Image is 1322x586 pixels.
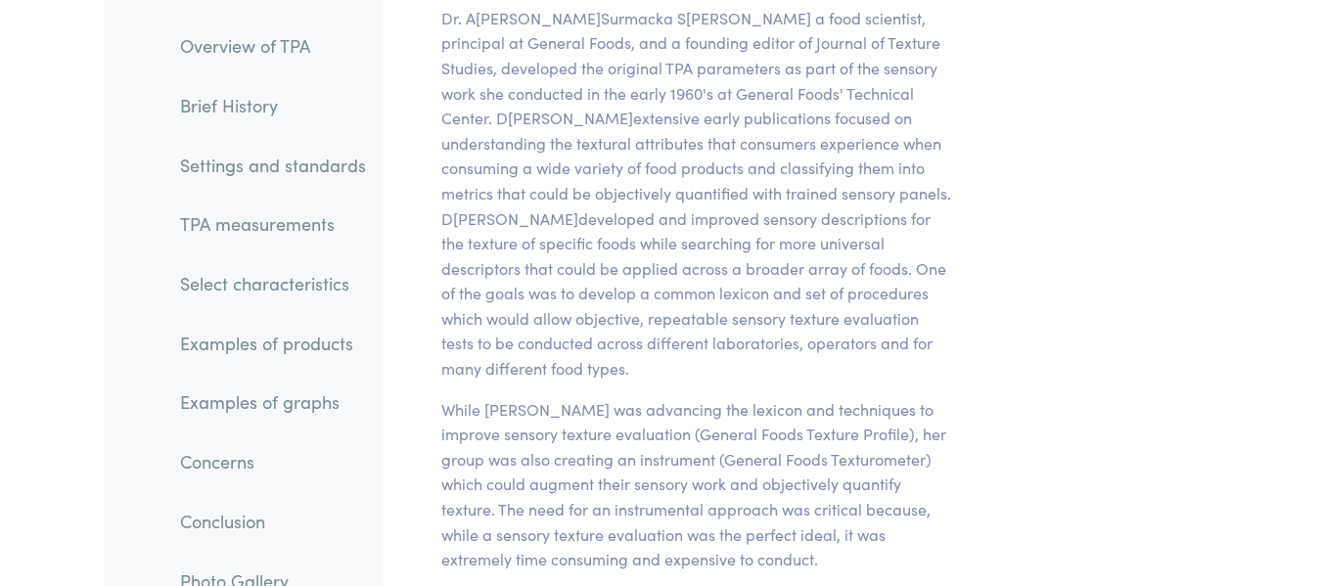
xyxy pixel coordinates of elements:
[164,142,382,187] a: Settings and standards
[164,439,382,484] a: Concerns
[164,261,382,306] a: Select characteristics
[164,380,382,425] a: Examples of graphs
[164,83,382,128] a: Brief History
[441,397,951,572] p: While [PERSON_NAME] was advancing the lexicon and techniques to improve sensory texture evaluatio...
[164,202,382,247] a: TPA measurements
[164,321,382,366] a: Examples of products
[164,499,382,544] a: Conclusion
[164,23,382,68] a: Overview of TPA
[441,6,951,382] p: Dr. A[PERSON_NAME]Surmacka S[PERSON_NAME] a food scientist, principal at General Foods, and a fou...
